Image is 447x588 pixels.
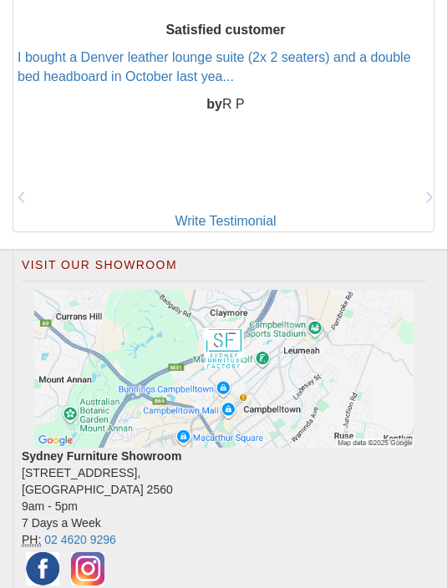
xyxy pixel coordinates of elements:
a: Write Testimonial [175,214,276,228]
p: R P [18,95,434,114]
img: Click to activate map [34,290,414,448]
a: 02 4620 9296 [44,533,116,546]
h2: Visit Our Showroom [22,259,426,281]
b: by [206,97,222,111]
a: I bought a Denver leather lounge suite (2x 2 seaters) and a double bed headboard in October last ... [18,50,411,84]
b: Satisfied customer [165,23,285,38]
abbr: Phone [22,533,41,547]
strong: Sydney Furniture Showroom [22,449,181,463]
